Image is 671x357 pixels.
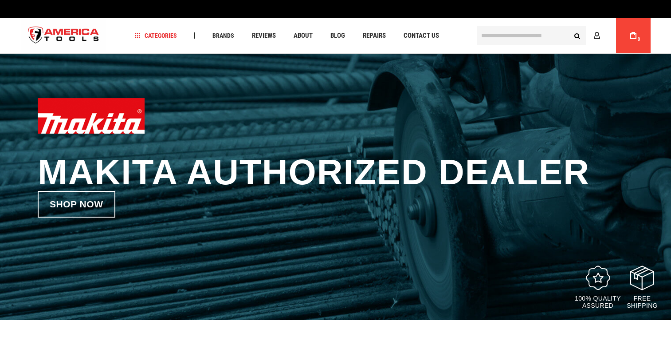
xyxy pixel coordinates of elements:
a: Repairs [359,30,390,42]
button: Search [569,27,586,44]
p: 100% quality assured [573,295,622,309]
span: Blog [330,32,345,39]
a: 0 [625,18,642,53]
a: Contact Us [400,30,443,42]
h1: Makita Authorized Dealer [38,154,633,191]
span: Contact Us [404,32,439,39]
a: Brands [208,30,238,42]
span: Categories [134,32,177,39]
span: Brands [212,32,234,39]
p: Free Shipping [627,295,658,309]
a: Blog [326,30,349,42]
a: Shop now [38,191,115,218]
a: About [290,30,317,42]
a: Reviews [248,30,280,42]
img: America Tools [21,19,107,52]
span: Reviews [252,32,276,39]
a: Categories [130,30,181,42]
span: Repairs [363,32,386,39]
span: 0 [638,37,640,42]
img: Makita logo [38,98,145,134]
span: About [294,32,313,39]
a: store logo [21,19,107,52]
